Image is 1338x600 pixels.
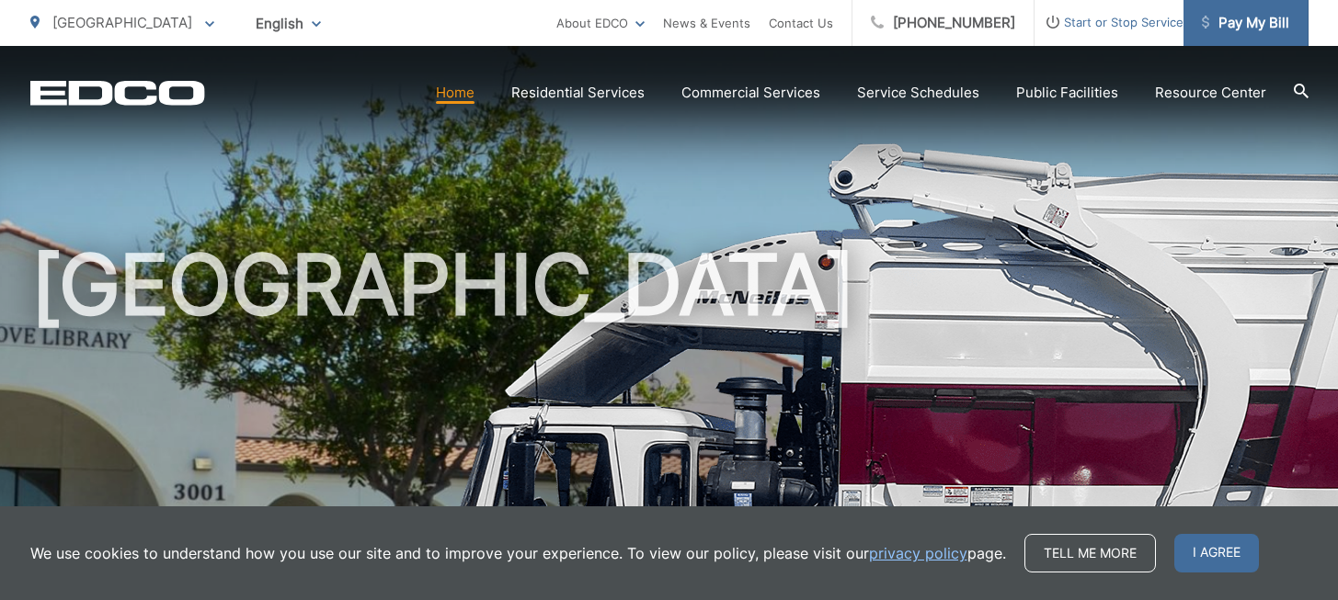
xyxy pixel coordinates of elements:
p: We use cookies to understand how you use our site and to improve your experience. To view our pol... [30,542,1006,564]
a: EDCD logo. Return to the homepage. [30,80,205,106]
a: Tell me more [1024,534,1156,572]
a: Public Facilities [1016,82,1118,104]
a: Commercial Services [681,82,820,104]
a: Service Schedules [857,82,979,104]
a: privacy policy [869,542,967,564]
a: Home [436,82,475,104]
span: [GEOGRAPHIC_DATA] [52,14,192,31]
a: Contact Us [769,12,833,34]
span: Pay My Bill [1202,12,1289,34]
a: About EDCO [556,12,645,34]
span: I agree [1174,534,1259,572]
span: English [242,7,335,40]
a: News & Events [663,12,750,34]
a: Residential Services [511,82,645,104]
a: Resource Center [1155,82,1266,104]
